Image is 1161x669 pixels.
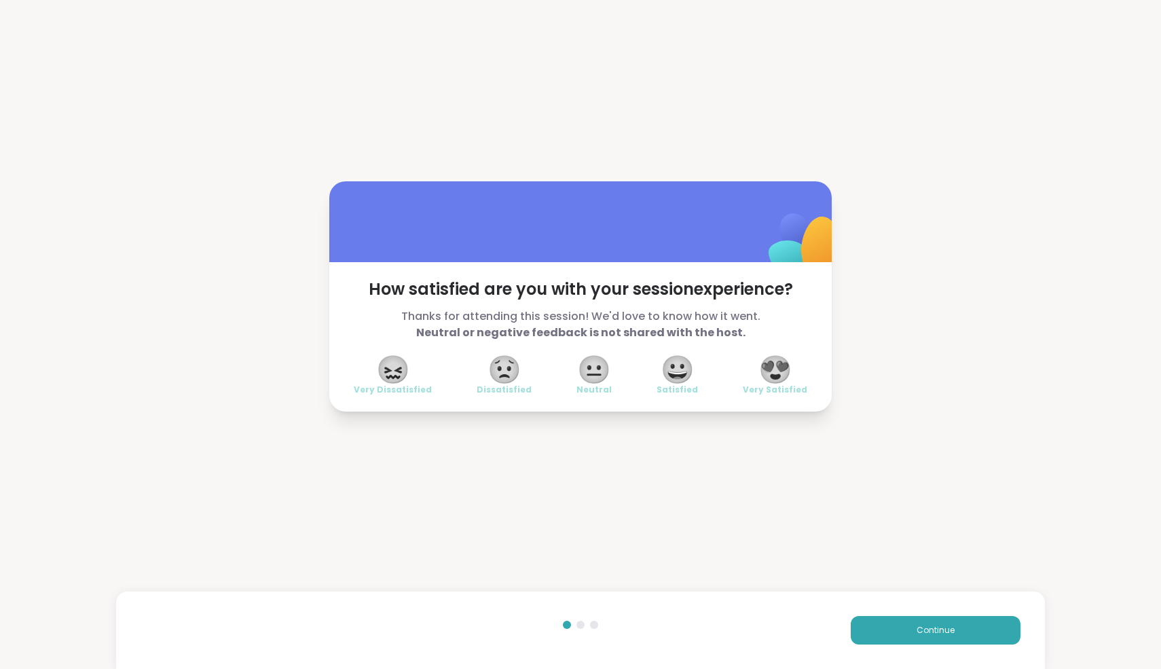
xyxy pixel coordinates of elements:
[354,308,807,341] span: Thanks for attending this session! We'd love to know how it went.
[758,357,792,382] span: 😍
[487,357,521,382] span: 😟
[851,616,1020,645] button: Continue
[477,384,532,395] span: Dissatisfied
[576,384,612,395] span: Neutral
[376,357,410,382] span: 😖
[917,624,955,636] span: Continue
[416,325,745,340] b: Neutral or negative feedback is not shared with the host.
[737,178,872,313] img: ShareWell Logomark
[657,384,698,395] span: Satisfied
[577,357,611,382] span: 😐
[354,384,432,395] span: Very Dissatisfied
[661,357,695,382] span: 😀
[354,278,807,300] span: How satisfied are you with your session experience?
[743,384,807,395] span: Very Satisfied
